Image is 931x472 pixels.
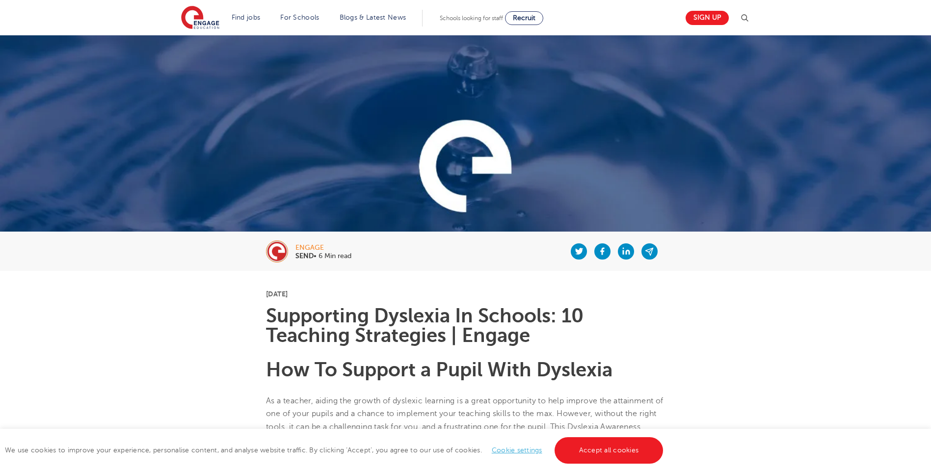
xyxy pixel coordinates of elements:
[295,244,351,251] div: engage
[181,6,219,30] img: Engage Education
[513,14,535,22] span: Recruit
[295,253,351,260] p: • 6 Min read
[492,446,542,454] a: Cookie settings
[505,11,543,25] a: Recruit
[440,15,503,22] span: Schools looking for staff
[295,252,314,260] b: SEND
[232,14,261,21] a: Find jobs
[555,437,664,464] a: Accept all cookies
[280,14,319,21] a: For Schools
[340,14,406,21] a: Blogs & Latest News
[266,396,664,444] span: As a teacher, aiding the growth of dyslexic learning is a great opportunity to help improve the a...
[266,306,665,345] h1: Supporting Dyslexia In Schools: 10 Teaching Strategies | Engage
[5,446,665,454] span: We use cookies to improve your experience, personalise content, and analyse website traffic. By c...
[686,11,729,25] a: Sign up
[266,290,665,297] p: [DATE]
[266,359,612,381] b: How To Support a Pupil With Dyslexia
